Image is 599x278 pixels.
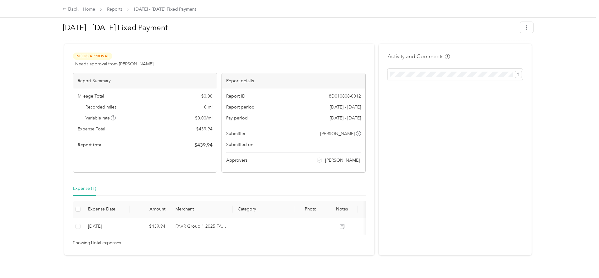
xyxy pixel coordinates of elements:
th: Amount [130,201,170,218]
span: 0 mi [204,104,212,110]
div: Tags [363,206,377,212]
span: [DATE] - [DATE] Fixed Payment [134,6,196,13]
a: Reports [107,7,122,12]
span: [PERSON_NAME] [320,130,355,137]
span: Submitter [226,130,246,137]
h4: Activity and Comments [387,53,450,60]
h1: Aug 1 - 31, 2025 Fixed Payment [63,20,516,35]
span: Approvers [226,157,247,164]
th: Photo [295,201,326,218]
span: [DATE] - [DATE] [330,115,361,121]
span: [PERSON_NAME] [325,157,360,164]
span: [DATE] - [DATE] [330,104,361,110]
span: Showing 1 total expenses [73,240,121,246]
span: Needs approval from [PERSON_NAME] [75,61,153,67]
th: Category [233,201,295,218]
span: Recorded miles [85,104,116,110]
th: Merchant [170,201,233,218]
span: Needs Approval [73,53,112,60]
span: Report total [78,142,103,148]
th: Expense Date [83,201,130,218]
div: Report Summary [73,73,217,88]
iframe: Everlance-gr Chat Button Frame [564,243,599,278]
div: Expense (1) [73,185,96,192]
td: FAVR Group 1 2025 FAVR program [170,218,233,235]
span: $ 439.94 [194,141,212,149]
span: Report ID [226,93,246,99]
th: Tags [358,201,382,218]
div: Report details [222,73,365,88]
span: Variable rate [85,115,116,121]
span: - [360,141,361,148]
span: Pay period [226,115,248,121]
td: - [358,218,382,235]
span: $ 439.94 [196,126,212,132]
span: Submitted on [226,141,253,148]
div: Back [62,6,79,13]
td: $439.94 [130,218,170,235]
a: Home [83,7,95,12]
td: 9-2-2025 [83,218,130,235]
span: Expense Total [78,126,105,132]
th: Notes [326,201,358,218]
span: Mileage Total [78,93,104,99]
span: $ 0.00 [201,93,212,99]
span: 8D010808-0012 [329,93,361,99]
span: Report period [226,104,255,110]
span: $ 0.00 / mi [195,115,212,121]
